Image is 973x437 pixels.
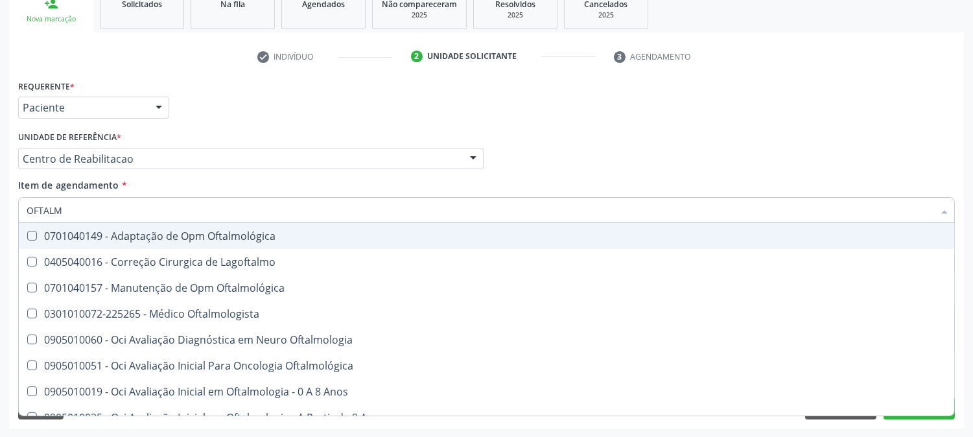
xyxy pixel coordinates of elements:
[27,309,946,319] div: 0301010072-225265 - Médico Oftalmologista
[27,283,946,293] div: 0701040157 - Manutenção de Opm Oftalmológica
[23,152,457,165] span: Centro de Reabilitacao
[18,77,75,97] label: Requerente
[27,197,933,223] input: Buscar por procedimentos
[382,10,457,20] div: 2025
[27,335,946,345] div: 0905010060 - Oci Avaliação Diagnóstica em Neuro Oftalmologia
[18,128,121,148] label: Unidade de referência
[27,412,946,423] div: 0905010035 - Oci Avaliação Inicial em Oftalmologia - A Partir de 9 Anos
[18,14,84,24] div: Nova marcação
[27,386,946,397] div: 0905010019 - Oci Avaliação Inicial em Oftalmologia - 0 A 8 Anos
[18,179,119,191] span: Item de agendamento
[483,10,548,20] div: 2025
[27,231,946,241] div: 0701040149 - Adaptação de Opm Oftalmológica
[427,51,517,62] div: Unidade solicitante
[27,257,946,267] div: 0405040016 - Correção Cirurgica de Lagoftalmo
[23,101,143,114] span: Paciente
[574,10,639,20] div: 2025
[411,51,423,62] div: 2
[27,360,946,371] div: 0905010051 - Oci Avaliação Inicial Para Oncologia Oftalmológica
